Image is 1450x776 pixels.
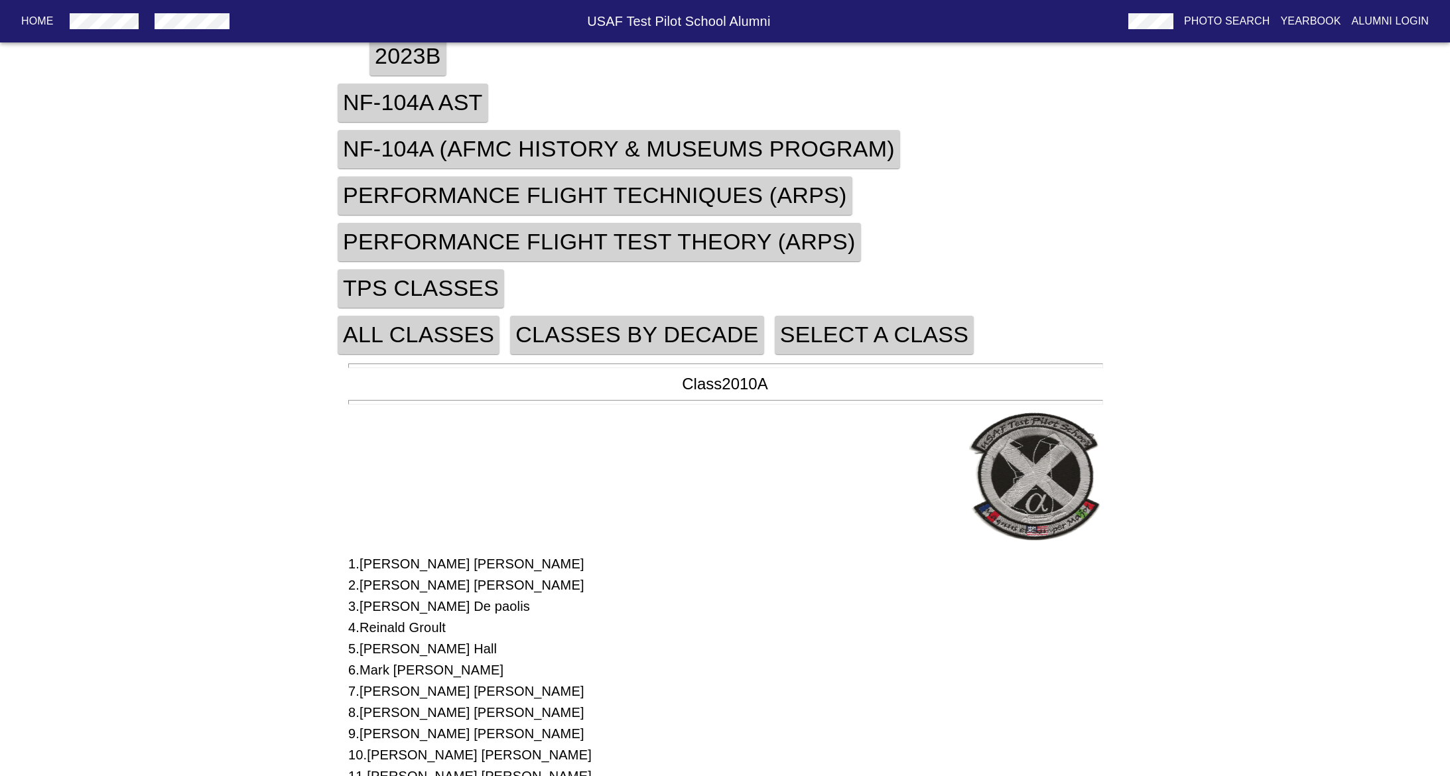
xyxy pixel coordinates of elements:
[338,84,488,122] h4: NF-104A AST
[348,553,584,574] h6: 1 . [PERSON_NAME] [PERSON_NAME]
[235,11,1123,32] h6: USAF Test Pilot School Alumni
[348,596,530,617] h6: 3 . [PERSON_NAME] De paolis
[332,219,866,265] button: Performance Flight Test Theory (ARPS)
[332,265,509,312] button: TPS Classes
[1352,13,1429,29] p: Alumni Login
[16,9,59,33] button: Home
[348,744,592,765] h6: 10 . [PERSON_NAME] [PERSON_NAME]
[332,312,505,358] button: All Classes
[332,172,858,219] button: Performance Flight Techniques (ARPS)
[348,723,584,744] h6: 9 . [PERSON_NAME] [PERSON_NAME]
[1275,9,1346,33] button: Yearbook
[338,130,900,168] h4: NF-104A (AFMC History & Museums Program)
[1347,9,1435,33] button: Alumni Login
[364,33,452,80] button: 2023b
[338,223,861,261] h4: Performance Flight Test Theory (ARPS)
[1184,13,1270,29] p: Photo Search
[338,316,499,354] h4: All Classes
[348,659,503,680] h6: 6 . Mark [PERSON_NAME]
[332,126,905,172] button: NF-104A (AFMC History & Museums Program)
[348,638,497,659] h6: 5 . [PERSON_NAME] Hall
[775,316,974,354] h4: Select A Class
[348,702,584,723] h6: 8 . [PERSON_NAME] [PERSON_NAME]
[348,373,1102,395] h5: Class 2010A
[338,176,852,215] h4: Performance Flight Techniques (ARPS)
[348,574,584,596] h6: 2 . [PERSON_NAME] [PERSON_NAME]
[338,269,504,308] h4: TPS Classes
[348,680,584,702] h6: 7 . [PERSON_NAME] [PERSON_NAME]
[969,410,1102,543] img: class patch
[505,312,769,358] button: Classes By Decade
[332,80,494,126] button: NF-104A AST
[21,13,54,29] p: Home
[1179,9,1276,33] button: Photo Search
[348,617,446,638] h6: 4 . Reinald Groult
[369,37,446,76] h4: 2023b
[510,316,763,354] h4: Classes By Decade
[769,312,979,358] button: Select A Class
[1280,13,1341,29] p: Yearbook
